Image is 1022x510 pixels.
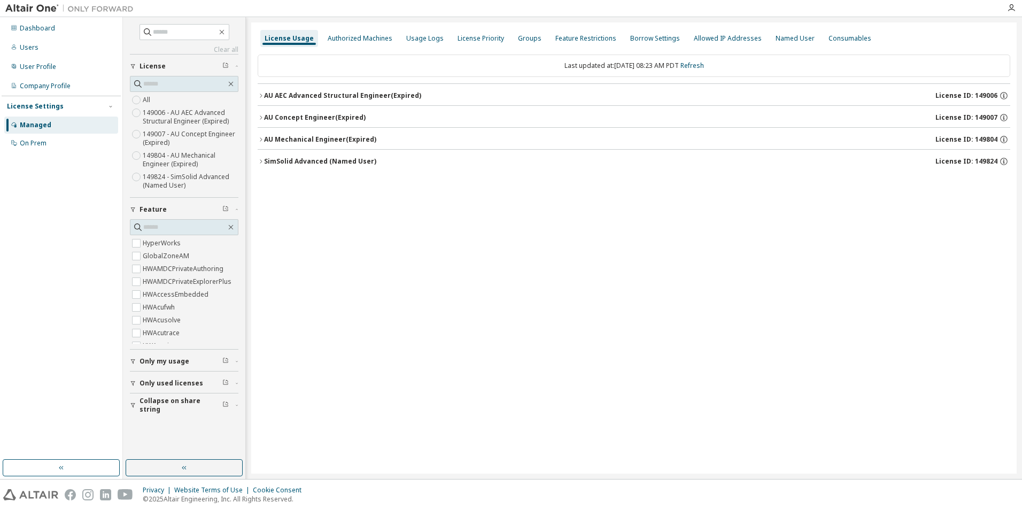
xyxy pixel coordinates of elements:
[694,34,762,43] div: Allowed IP Addresses
[143,237,183,250] label: HyperWorks
[20,43,38,52] div: Users
[20,63,56,71] div: User Profile
[140,397,222,414] span: Collapse on share string
[555,34,616,43] div: Feature Restrictions
[258,128,1010,151] button: AU Mechanical Engineer(Expired)License ID: 149804
[130,372,238,395] button: Only used licenses
[253,486,308,494] div: Cookie Consent
[143,301,177,314] label: HWAcufwh
[20,82,71,90] div: Company Profile
[143,171,238,192] label: 149824 - SimSolid Advanced (Named User)
[130,45,238,54] a: Clear all
[264,91,421,100] div: AU AEC Advanced Structural Engineer (Expired)
[82,489,94,500] img: instagram.svg
[258,84,1010,107] button: AU AEC Advanced Structural Engineer(Expired)License ID: 149006
[406,34,444,43] div: Usage Logs
[3,489,58,500] img: altair_logo.svg
[174,486,253,494] div: Website Terms of Use
[680,61,704,70] a: Refresh
[143,250,191,262] label: GlobalZoneAM
[935,135,997,144] span: License ID: 149804
[130,350,238,373] button: Only my usage
[143,327,182,339] label: HWAcutrace
[118,489,133,500] img: youtube.svg
[130,393,238,417] button: Collapse on share string
[20,121,51,129] div: Managed
[143,128,238,149] label: 149007 - AU Concept Engineer (Expired)
[7,102,64,111] div: License Settings
[222,62,229,71] span: Clear filter
[265,34,314,43] div: License Usage
[630,34,680,43] div: Borrow Settings
[935,157,997,166] span: License ID: 149824
[829,34,871,43] div: Consumables
[222,205,229,214] span: Clear filter
[258,106,1010,129] button: AU Concept Engineer(Expired)License ID: 149007
[20,139,47,148] div: On Prem
[143,486,174,494] div: Privacy
[140,205,167,214] span: Feature
[264,135,376,144] div: AU Mechanical Engineer (Expired)
[140,357,189,366] span: Only my usage
[935,91,997,100] span: License ID: 149006
[140,62,166,71] span: License
[518,34,541,43] div: Groups
[264,113,366,122] div: AU Concept Engineer (Expired)
[5,3,139,14] img: Altair One
[143,106,238,128] label: 149006 - AU AEC Advanced Structural Engineer (Expired)
[258,55,1010,77] div: Last updated at: [DATE] 08:23 AM PDT
[140,379,203,388] span: Only used licenses
[935,113,997,122] span: License ID: 149007
[143,94,152,106] label: All
[100,489,111,500] img: linkedin.svg
[130,55,238,78] button: License
[222,401,229,409] span: Clear filter
[143,275,234,288] label: HWAMDCPrivateExplorerPlus
[143,262,226,275] label: HWAMDCPrivateAuthoring
[143,314,183,327] label: HWAcusolve
[328,34,392,43] div: Authorized Machines
[130,198,238,221] button: Feature
[143,494,308,504] p: © 2025 Altair Engineering, Inc. All Rights Reserved.
[143,149,238,171] label: 149804 - AU Mechanical Engineer (Expired)
[776,34,815,43] div: Named User
[143,288,211,301] label: HWAccessEmbedded
[222,379,229,388] span: Clear filter
[458,34,504,43] div: License Priority
[258,150,1010,173] button: SimSolid Advanced (Named User)License ID: 149824
[264,157,376,166] div: SimSolid Advanced (Named User)
[222,357,229,366] span: Clear filter
[20,24,55,33] div: Dashboard
[65,489,76,500] img: facebook.svg
[143,339,180,352] label: HWAcuview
